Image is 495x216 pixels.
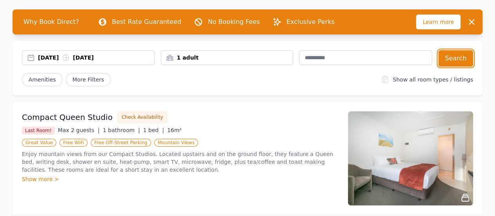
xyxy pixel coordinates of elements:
[208,17,260,27] p: No Booking Fees
[438,50,473,67] button: Search
[22,175,338,183] div: Show more >
[58,127,100,133] span: Max 2 guests |
[416,15,461,29] span: Learn more
[167,127,182,133] span: 16m²
[59,139,88,147] span: Free WiFi
[161,54,293,62] div: 1 adult
[112,17,181,27] p: Best Rate Guaranteed
[17,14,85,30] span: Why Book Direct?
[393,76,473,83] label: Show all room types / listings
[22,127,55,134] span: Last Room!
[22,150,338,174] p: Enjoy mountain views from our Compact Studios. Located upstairs and on the ground floor, they fea...
[143,127,164,133] span: 1 bed |
[38,54,154,62] div: [DATE] [DATE]
[117,111,167,123] button: Check Availability
[22,139,56,147] span: Great Value
[66,73,111,86] span: More Filters
[154,139,198,147] span: Mountain Views
[103,127,140,133] span: 1 bathroom |
[22,112,113,123] h3: Compact Queen Studio
[286,17,335,27] p: Exclusive Perks
[22,73,63,86] button: Amenities
[91,139,151,147] span: Free Off-Street Parking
